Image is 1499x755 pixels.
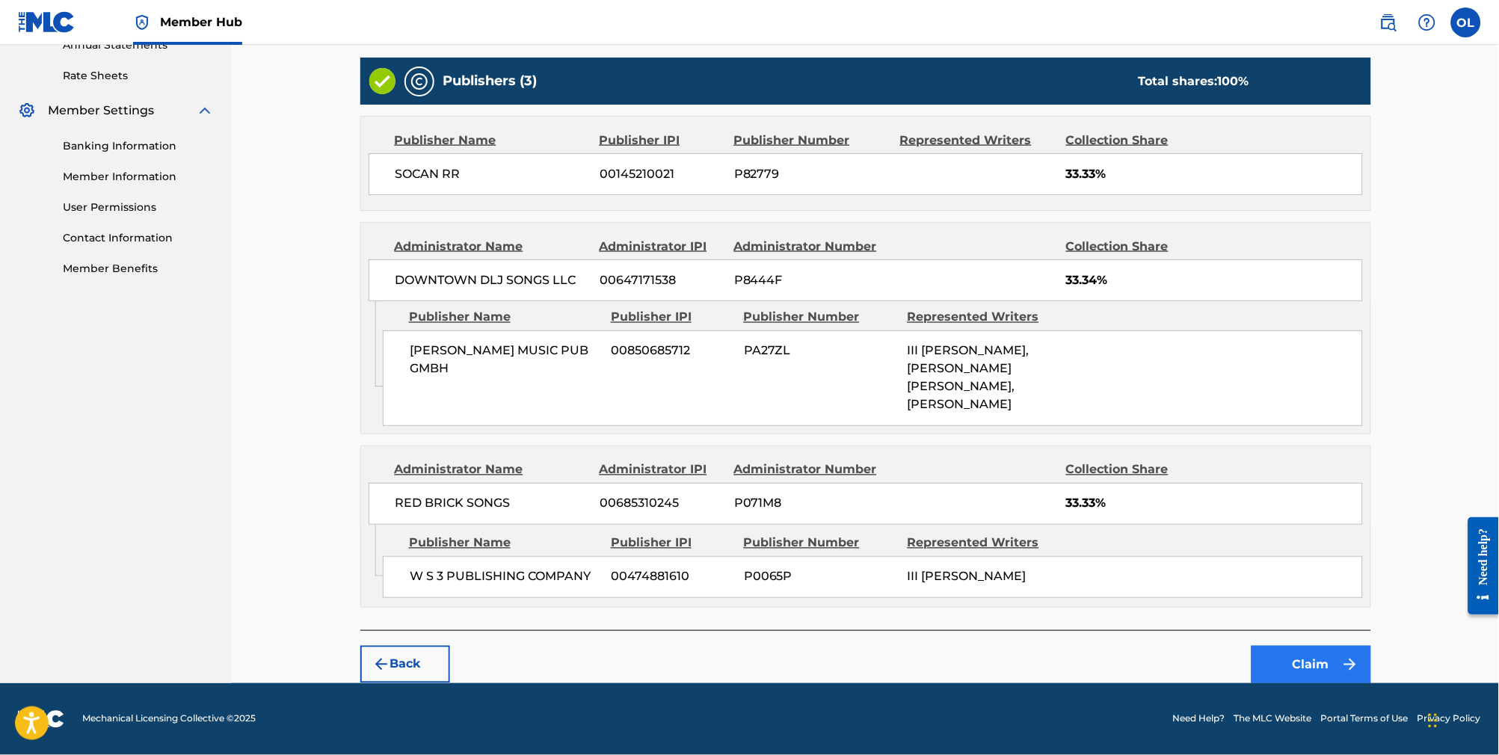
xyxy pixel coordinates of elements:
button: Claim [1252,646,1371,683]
span: DOWNTOWN DLJ SONGS LLC [395,271,589,289]
div: Represented Writers [908,309,1060,327]
div: Administrator Name [395,238,588,256]
div: Publisher Name [409,534,600,552]
span: [PERSON_NAME] MUSIC PUB GMBH [410,342,600,378]
span: SOCAN RR [395,165,589,183]
img: 7ee5dd4eb1f8a8e3ef2f.svg [372,656,390,674]
a: Annual Statements [63,37,214,53]
img: Valid [369,68,395,94]
img: Top Rightsholder [133,13,151,31]
div: Publisher IPI [600,132,723,150]
div: Administrator Name [395,461,588,479]
span: III [PERSON_NAME], [PERSON_NAME] [PERSON_NAME], [PERSON_NAME] [908,344,1029,412]
a: Portal Terms of Use [1321,712,1409,726]
img: logo [18,710,64,728]
div: Represented Writers [900,132,1055,150]
div: Publisher Name [409,309,600,327]
div: Collection Share [1066,461,1211,479]
div: Help [1412,7,1442,37]
div: Publisher Number [734,132,889,150]
div: Administrator IPI [600,461,723,479]
span: P8444F [734,271,889,289]
a: Contact Information [63,230,214,246]
img: search [1379,13,1397,31]
span: PA27ZL [744,342,896,360]
div: Publisher Name [395,132,588,150]
img: Publishers [410,73,428,90]
span: 33.33% [1066,165,1362,183]
span: Mechanical Licensing Collective © 2025 [82,712,256,726]
img: Member Settings [18,102,36,120]
span: 00685310245 [600,495,723,513]
span: W S 3 PUBLISHING COMPANY [410,568,600,586]
div: Drag [1429,698,1438,743]
div: Publisher IPI [611,309,733,327]
div: Administrator Number [734,238,889,256]
div: Publisher Number [744,309,896,327]
span: P071M8 [734,495,889,513]
a: Rate Sheets [63,68,214,84]
div: Publisher Number [744,534,896,552]
a: User Permissions [63,200,214,215]
div: Publisher IPI [611,534,733,552]
div: Collection Share [1066,132,1211,150]
button: Back [360,646,450,683]
img: f7272a7cc735f4ea7f67.svg [1341,656,1359,674]
span: Member Hub [160,13,242,31]
iframe: Resource Center [1458,505,1499,629]
a: Banking Information [63,138,214,154]
a: Member Information [63,169,214,185]
span: Member Settings [48,102,154,120]
h5: Publishers (3) [443,73,538,90]
span: P0065P [744,568,896,586]
span: RED BRICK SONGS [395,495,589,513]
span: 00474881610 [612,568,733,586]
div: Administrator Number [734,461,889,479]
img: help [1418,13,1436,31]
img: MLC Logo [18,11,76,33]
div: Represented Writers [908,534,1060,552]
div: Collection Share [1066,238,1211,256]
span: P82779 [734,165,889,183]
span: 100 % [1218,74,1249,88]
span: III [PERSON_NAME] [908,570,1026,584]
a: Member Benefits [63,261,214,277]
a: Privacy Policy [1418,712,1481,726]
div: Administrator IPI [600,238,723,256]
iframe: Chat Widget [1424,683,1499,755]
span: 33.33% [1066,495,1362,513]
div: User Menu [1451,7,1481,37]
a: The MLC Website [1234,712,1312,726]
a: Need Help? [1173,712,1225,726]
a: Public Search [1373,7,1403,37]
span: 00145210021 [600,165,723,183]
span: 00850685712 [612,342,733,360]
div: Total shares: [1139,73,1249,90]
img: expand [196,102,214,120]
span: 33.34% [1066,271,1362,289]
span: 00647171538 [600,271,723,289]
